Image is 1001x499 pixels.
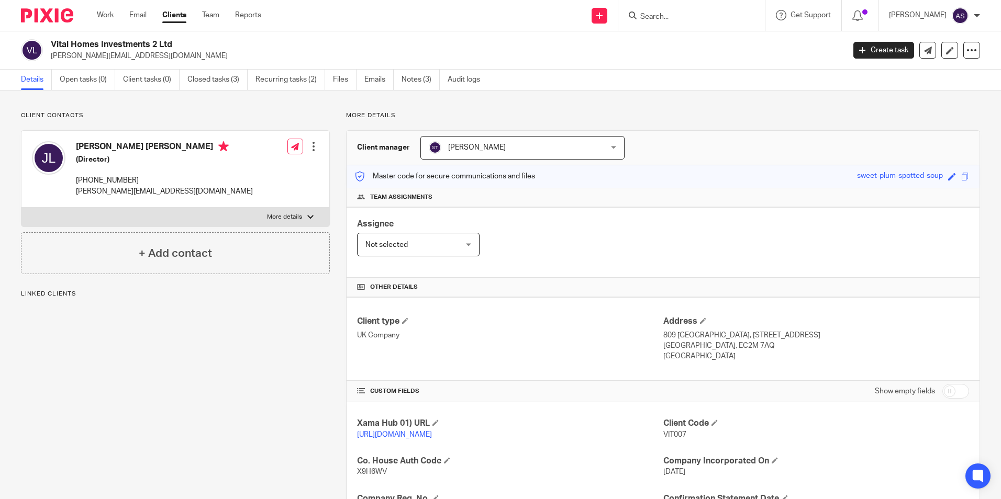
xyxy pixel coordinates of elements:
[97,10,114,20] a: Work
[663,431,686,438] span: VIT007
[21,39,43,61] img: svg%3E
[60,70,115,90] a: Open tasks (0)
[21,290,330,298] p: Linked clients
[139,245,212,262] h4: + Add contact
[357,387,663,395] h4: CUSTOM FIELDS
[76,175,253,186] p: [PHONE_NUMBER]
[357,330,663,341] p: UK Company
[857,171,943,183] div: sweet-plum-spotted-soup
[663,456,969,467] h4: Company Incorporated On
[429,141,441,154] img: svg%3E
[129,10,147,20] a: Email
[663,341,969,351] p: [GEOGRAPHIC_DATA], EC2M 7AQ
[218,141,229,152] i: Primary
[952,7,969,24] img: svg%3E
[663,468,685,475] span: [DATE]
[357,418,663,429] h4: Xama Hub 01) URL
[448,70,488,90] a: Audit logs
[370,283,418,291] span: Other details
[364,70,394,90] a: Emails
[21,111,330,120] p: Client contacts
[346,111,980,120] p: More details
[162,10,186,20] a: Clients
[76,141,253,154] h4: [PERSON_NAME] [PERSON_NAME]
[402,70,440,90] a: Notes (3)
[663,316,969,327] h4: Address
[791,12,831,19] span: Get Support
[875,386,935,396] label: Show empty fields
[235,10,261,20] a: Reports
[76,186,253,197] p: [PERSON_NAME][EMAIL_ADDRESS][DOMAIN_NAME]
[32,141,65,175] img: svg%3E
[357,431,432,438] a: [URL][DOMAIN_NAME]
[51,39,680,50] h2: Vital Homes Investments 2 Ltd
[853,42,914,59] a: Create task
[663,351,969,361] p: [GEOGRAPHIC_DATA]
[889,10,947,20] p: [PERSON_NAME]
[357,142,410,153] h3: Client manager
[21,8,73,22] img: Pixie
[202,10,219,20] a: Team
[365,241,408,248] span: Not selected
[51,51,838,61] p: [PERSON_NAME][EMAIL_ADDRESS][DOMAIN_NAME]
[123,70,180,90] a: Client tasks (0)
[333,70,357,90] a: Files
[255,70,325,90] a: Recurring tasks (2)
[663,330,969,341] p: 809 [GEOGRAPHIC_DATA], [STREET_ADDRESS]
[357,220,394,228] span: Assignee
[354,171,535,182] p: Master code for secure communications and files
[370,193,432,201] span: Team assignments
[357,316,663,327] h4: Client type
[639,13,733,22] input: Search
[448,144,506,151] span: [PERSON_NAME]
[187,70,248,90] a: Closed tasks (3)
[663,418,969,429] h4: Client Code
[357,468,387,475] span: X9H6WV
[76,154,253,165] h5: (Director)
[357,456,663,467] h4: Co. House Auth Code
[267,213,302,221] p: More details
[21,70,52,90] a: Details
